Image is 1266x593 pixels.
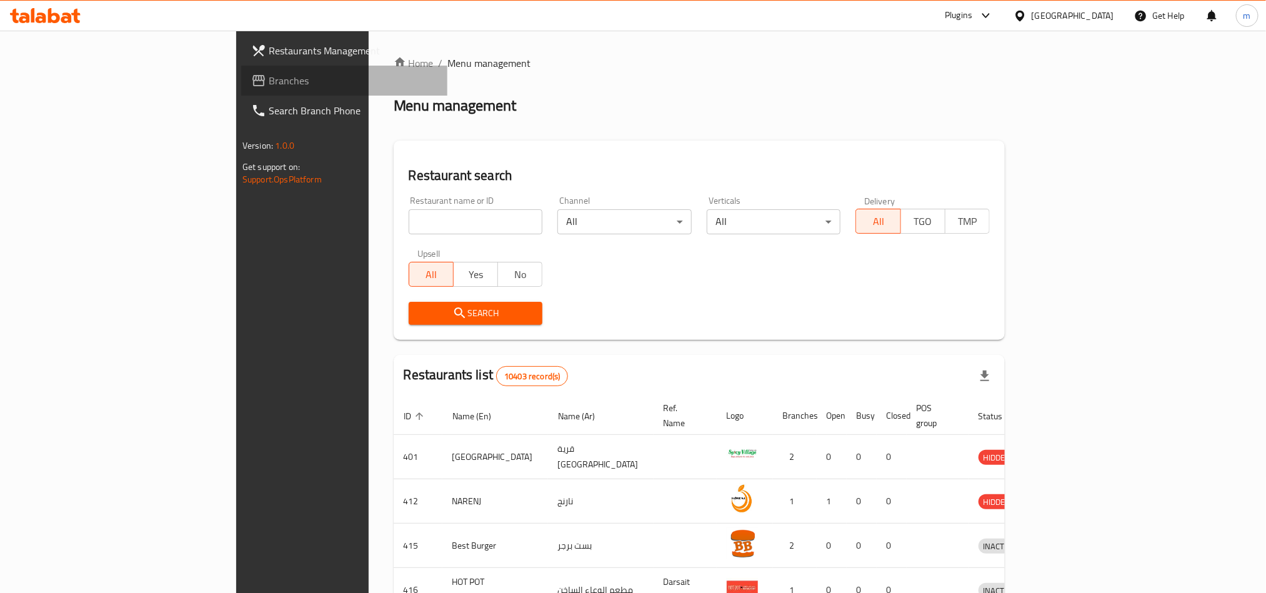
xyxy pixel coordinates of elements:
[394,56,1005,71] nav: breadcrumb
[773,524,817,568] td: 2
[773,397,817,435] th: Branches
[817,479,847,524] td: 1
[419,306,533,321] span: Search
[950,212,985,231] span: TMP
[558,409,611,424] span: Name (Ar)
[855,209,900,234] button: All
[409,262,454,287] button: All
[861,212,895,231] span: All
[453,262,498,287] button: Yes
[707,209,841,234] div: All
[945,8,972,23] div: Plugins
[404,409,427,424] span: ID
[773,435,817,479] td: 2
[394,96,517,116] h2: Menu management
[979,451,1016,465] span: HIDDEN
[548,479,654,524] td: نارنج
[269,43,437,58] span: Restaurants Management
[717,397,773,435] th: Logo
[847,479,877,524] td: 0
[847,524,877,568] td: 0
[448,56,531,71] span: Menu management
[727,527,758,559] img: Best Burger
[241,96,447,126] a: Search Branch Phone
[847,397,877,435] th: Busy
[269,103,437,118] span: Search Branch Phone
[409,209,543,234] input: Search for restaurant name or ID..
[864,196,895,205] label: Delivery
[548,435,654,479] td: قرية [GEOGRAPHIC_DATA]
[497,371,567,382] span: 10403 record(s)
[442,524,548,568] td: Best Burger
[242,171,322,187] a: Support.OpsPlatform
[496,366,568,386] div: Total records count
[452,409,507,424] span: Name (En)
[1244,9,1251,22] span: m
[979,494,1016,509] div: HIDDEN
[414,266,449,284] span: All
[877,524,907,568] td: 0
[847,435,877,479] td: 0
[242,159,300,175] span: Get support on:
[727,483,758,514] img: NARENJ
[817,435,847,479] td: 0
[773,479,817,524] td: 1
[979,539,1021,554] span: INACTIVE
[970,361,1000,391] div: Export file
[241,66,447,96] a: Branches
[945,209,990,234] button: TMP
[409,166,990,185] h2: Restaurant search
[442,479,548,524] td: NARENJ
[275,137,294,154] span: 1.0.0
[979,495,1016,509] span: HIDDEN
[877,397,907,435] th: Closed
[877,479,907,524] td: 0
[727,439,758,470] img: Spicy Village
[917,401,954,431] span: POS group
[979,450,1016,465] div: HIDDEN
[497,262,542,287] button: No
[503,266,537,284] span: No
[877,435,907,479] td: 0
[459,266,493,284] span: Yes
[548,524,654,568] td: بست برجر
[242,137,273,154] span: Version:
[1032,9,1114,22] div: [GEOGRAPHIC_DATA]
[817,524,847,568] td: 0
[906,212,940,231] span: TGO
[817,397,847,435] th: Open
[557,209,692,234] div: All
[979,409,1019,424] span: Status
[409,302,543,325] button: Search
[900,209,945,234] button: TGO
[417,249,441,258] label: Upsell
[664,401,702,431] span: Ref. Name
[269,73,437,88] span: Branches
[404,366,569,386] h2: Restaurants list
[442,435,548,479] td: [GEOGRAPHIC_DATA]
[241,36,447,66] a: Restaurants Management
